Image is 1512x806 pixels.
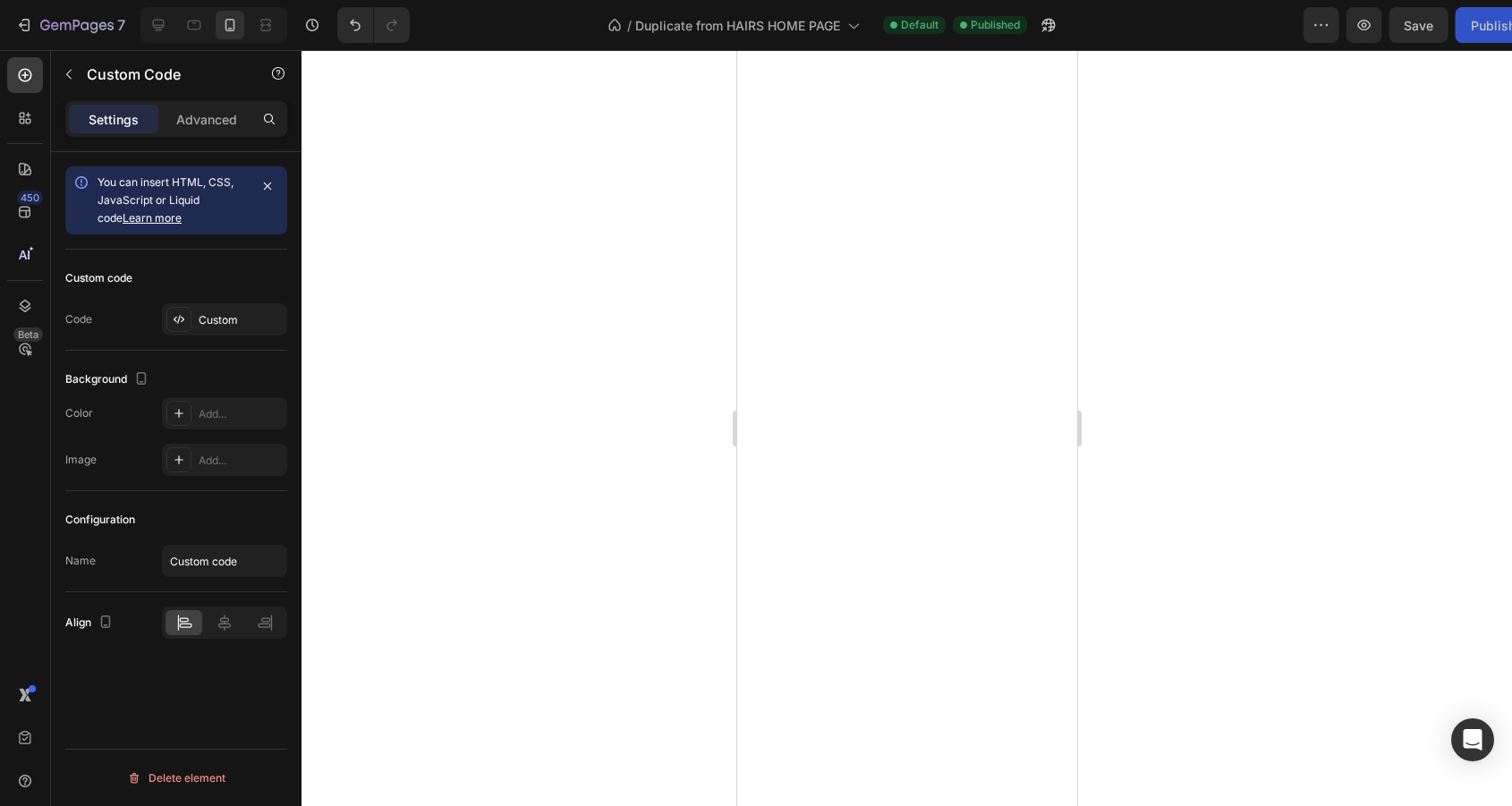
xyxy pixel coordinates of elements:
[901,17,939,33] span: Default
[89,110,139,129] p: Settings
[737,50,1077,806] iframe: Design area
[65,270,132,286] div: Custom code
[971,17,1020,33] span: Published
[635,16,840,35] span: Duplicate from HAIRS HOME PAGE
[65,368,152,392] div: Background
[199,406,283,422] div: Add...
[98,175,234,225] span: You can insert HTML, CSS, JavaScript or Liquid code
[199,453,283,469] div: Add...
[337,7,410,43] div: Undo/Redo
[13,327,43,342] div: Beta
[127,768,225,789] div: Delete element
[65,764,287,793] button: Delete element
[176,110,237,129] p: Advanced
[87,64,239,85] p: Custom Code
[65,405,93,421] div: Color
[65,452,97,468] div: Image
[199,312,283,328] div: Custom
[627,16,632,35] span: /
[123,211,182,225] a: Learn more
[1451,718,1494,761] div: Open Intercom Messenger
[117,14,125,36] p: 7
[1342,18,1372,33] span: Save
[65,311,92,327] div: Code
[1393,7,1468,43] button: Publish
[1327,7,1386,43] button: Save
[17,191,43,205] div: 450
[65,611,116,635] div: Align
[1408,16,1453,35] div: Publish
[7,7,133,43] button: 7
[65,553,96,569] div: Name
[65,512,135,528] div: Configuration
